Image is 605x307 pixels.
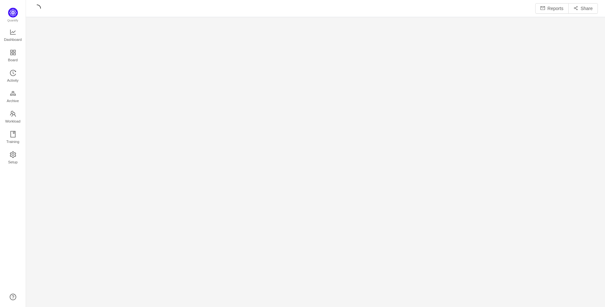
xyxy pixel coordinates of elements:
button: icon: share-altShare [568,3,598,14]
span: Workload [5,115,20,128]
span: Quantify [7,19,18,22]
i: icon: line-chart [10,29,16,35]
a: Workload [10,111,16,124]
a: Training [10,131,16,144]
a: Activity [10,70,16,83]
i: icon: setting [10,151,16,158]
span: Dashboard [4,33,22,46]
span: Setup [8,156,18,169]
i: icon: team [10,111,16,117]
span: Board [8,53,18,66]
img: Quantify [8,8,18,18]
i: icon: history [10,70,16,76]
span: Training [6,135,19,148]
a: Archive [10,90,16,103]
a: icon: question-circle [10,294,16,300]
a: Setup [10,152,16,165]
i: icon: gold [10,90,16,97]
span: Activity [7,74,18,87]
button: icon: mailReports [535,3,569,14]
i: icon: loading [33,5,41,12]
span: Archive [7,94,19,107]
i: icon: book [10,131,16,137]
i: icon: appstore [10,49,16,56]
a: Board [10,50,16,63]
a: Dashboard [10,29,16,42]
